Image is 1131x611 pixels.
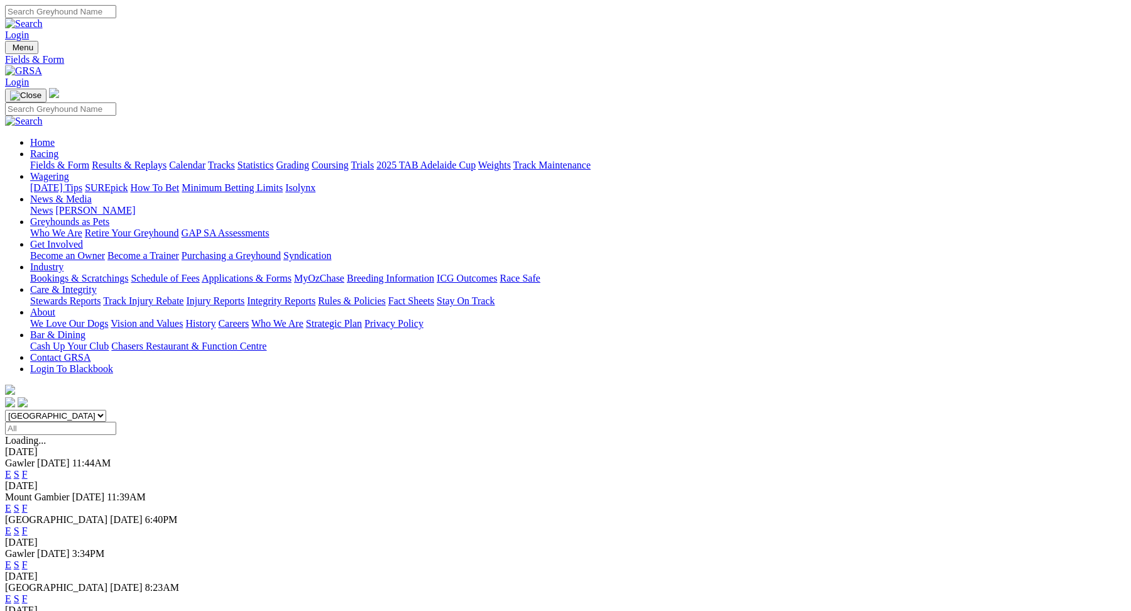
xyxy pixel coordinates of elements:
div: Greyhounds as Pets [30,228,1126,239]
span: 8:23AM [145,582,179,593]
span: [GEOGRAPHIC_DATA] [5,514,107,525]
img: Close [10,91,41,101]
div: [DATE] [5,537,1126,548]
a: Tracks [208,160,235,170]
a: Track Maintenance [513,160,591,170]
span: Mount Gambier [5,492,70,502]
a: Syndication [283,250,331,261]
a: Injury Reports [186,295,244,306]
img: logo-grsa-white.png [5,385,15,395]
a: Rules & Policies [318,295,386,306]
span: [GEOGRAPHIC_DATA] [5,582,107,593]
input: Search [5,102,116,116]
span: Menu [13,43,33,52]
a: Contact GRSA [30,352,90,363]
a: E [5,469,11,480]
div: Care & Integrity [30,295,1126,307]
img: logo-grsa-white.png [49,88,59,98]
img: facebook.svg [5,397,15,407]
a: Results & Replays [92,160,167,170]
a: F [22,526,28,536]
a: MyOzChase [294,273,344,283]
a: We Love Our Dogs [30,318,108,329]
a: Fields & Form [5,54,1126,65]
span: Gawler [5,548,35,559]
a: Who We Are [251,318,303,329]
a: S [14,503,19,514]
a: Industry [30,261,63,272]
a: S [14,593,19,604]
img: Search [5,116,43,127]
a: Statistics [238,160,274,170]
div: Bar & Dining [30,341,1126,352]
div: [DATE] [5,446,1126,458]
img: GRSA [5,65,42,77]
a: How To Bet [131,182,180,193]
a: S [14,469,19,480]
span: Gawler [5,458,35,468]
a: Chasers Restaurant & Function Centre [111,341,266,351]
a: Schedule of Fees [131,273,199,283]
a: Privacy Policy [364,318,423,329]
div: News & Media [30,205,1126,216]
span: 11:44AM [72,458,111,468]
a: E [5,593,11,604]
a: Breeding Information [347,273,434,283]
a: Who We Are [30,228,82,238]
button: Toggle navigation [5,41,38,54]
a: Weights [478,160,511,170]
div: Get Involved [30,250,1126,261]
span: 6:40PM [145,514,178,525]
a: Bar & Dining [30,329,85,340]
a: Strategic Plan [306,318,362,329]
a: [PERSON_NAME] [55,205,135,216]
a: Login [5,30,29,40]
button: Toggle navigation [5,89,46,102]
span: Loading... [5,435,46,446]
a: Purchasing a Greyhound [182,250,281,261]
a: Integrity Reports [247,295,315,306]
a: Get Involved [30,239,83,250]
a: Greyhounds as Pets [30,216,109,227]
a: Isolynx [285,182,315,193]
a: News [30,205,53,216]
a: Fields & Form [30,160,89,170]
div: Wagering [30,182,1126,194]
a: F [22,503,28,514]
a: News & Media [30,194,92,204]
a: SUREpick [85,182,128,193]
a: Become an Owner [30,250,105,261]
span: 11:39AM [107,492,146,502]
a: Grading [276,160,309,170]
input: Select date [5,422,116,435]
a: Wagering [30,171,69,182]
a: Bookings & Scratchings [30,273,128,283]
span: 3:34PM [72,548,105,559]
img: twitter.svg [18,397,28,407]
a: Stewards Reports [30,295,101,306]
a: About [30,307,55,317]
a: Calendar [169,160,205,170]
a: E [5,559,11,570]
a: S [14,526,19,536]
a: Stay On Track [437,295,494,306]
a: Login To Blackbook [30,363,113,374]
a: GAP SA Assessments [182,228,270,238]
a: [DATE] Tips [30,182,82,193]
a: Careers [218,318,249,329]
div: Racing [30,160,1126,171]
a: ICG Outcomes [437,273,497,283]
div: [DATE] [5,480,1126,492]
span: [DATE] [110,514,143,525]
div: About [30,318,1126,329]
input: Search [5,5,116,18]
a: Retire Your Greyhound [85,228,179,238]
a: Cash Up Your Club [30,341,109,351]
span: [DATE] [72,492,105,502]
a: Home [30,137,55,148]
a: Race Safe [500,273,540,283]
a: History [185,318,216,329]
a: E [5,526,11,536]
span: [DATE] [37,458,70,468]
